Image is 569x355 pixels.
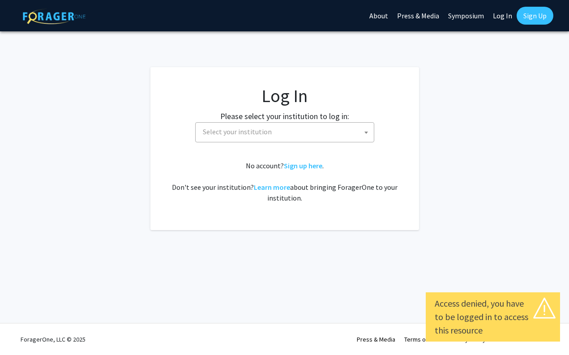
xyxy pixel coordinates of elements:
[435,297,551,337] div: Access denied, you have to be logged in to access this resource
[517,7,553,25] a: Sign Up
[254,183,290,192] a: Learn more about bringing ForagerOne to your institution
[21,324,86,355] div: ForagerOne, LLC © 2025
[199,123,374,141] span: Select your institution
[195,122,374,142] span: Select your institution
[284,161,322,170] a: Sign up here
[168,85,401,107] h1: Log In
[168,160,401,203] div: No account? . Don't see your institution? about bringing ForagerOne to your institution.
[404,335,440,343] a: Terms of Use
[357,335,395,343] a: Press & Media
[203,127,272,136] span: Select your institution
[23,9,86,24] img: ForagerOne Logo
[220,110,349,122] label: Please select your institution to log in:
